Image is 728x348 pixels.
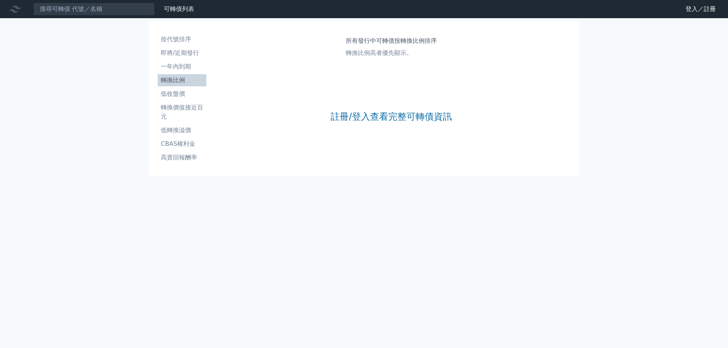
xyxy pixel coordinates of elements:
[679,3,722,15] a: 登入／註冊
[346,36,437,45] h1: 所有發行中可轉債按轉換比例排序
[158,76,206,85] li: 轉換比例
[158,139,206,148] li: CBAS權利金
[158,61,206,73] a: 一年內到期
[346,48,437,58] p: 轉換比例高者優先顯示。
[158,101,206,123] a: 轉換價值接近百元
[158,124,206,136] a: 低轉換溢價
[33,3,155,16] input: 搜尋可轉債 代號／名稱
[158,138,206,150] a: CBAS權利金
[164,5,194,12] a: 可轉債列表
[158,153,206,162] li: 高賣回報酬率
[158,151,206,164] a: 高賣回報酬率
[158,48,206,58] li: 即將/近期發行
[158,126,206,135] li: 低轉換溢價
[158,103,206,121] li: 轉換價值接近百元
[158,62,206,71] li: 一年內到期
[158,88,206,100] a: 低收盤價
[158,35,206,44] li: 按代號排序
[158,33,206,45] a: 按代號排序
[158,47,206,59] a: 即將/近期發行
[158,89,206,98] li: 低收盤價
[158,74,206,86] a: 轉換比例
[331,111,452,123] a: 註冊/登入查看完整可轉債資訊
